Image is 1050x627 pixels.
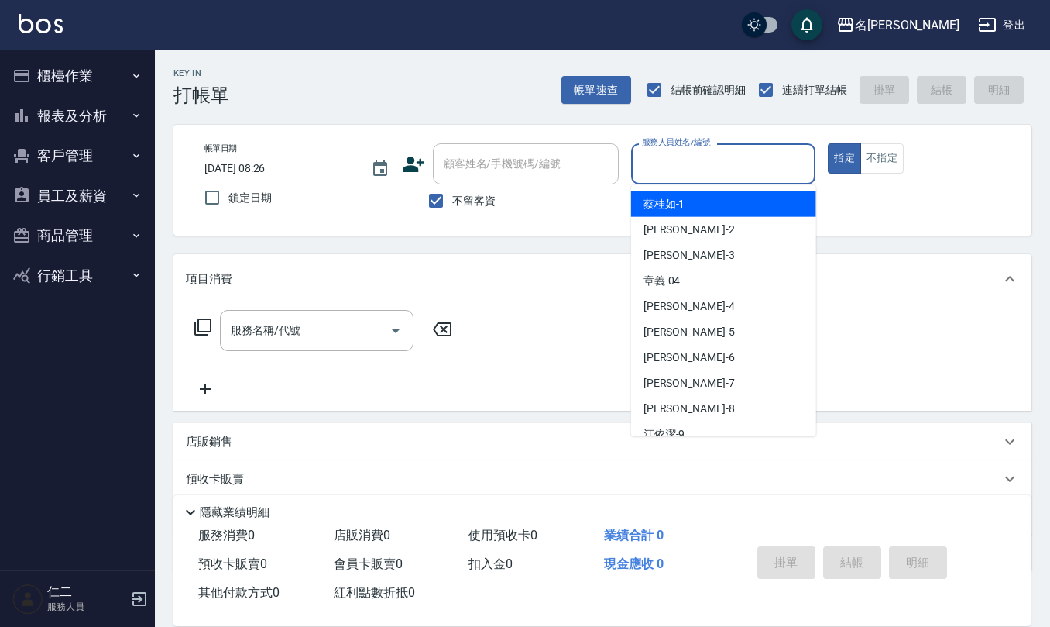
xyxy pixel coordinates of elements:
[186,471,244,487] p: 預收卡販賣
[173,423,1031,460] div: 店販銷售
[643,375,735,391] span: [PERSON_NAME] -7
[791,9,822,40] button: save
[643,350,735,366] span: [PERSON_NAME] -6
[643,222,735,238] span: [PERSON_NAME] -2
[643,324,735,340] span: [PERSON_NAME] -5
[643,273,681,289] span: 章義 -04
[362,150,399,188] button: Choose date, selected date is 2025-09-18
[12,584,43,615] img: Person
[204,143,237,154] label: 帳單日期
[200,505,269,521] p: 隱藏業績明細
[855,16,959,35] div: 名[PERSON_NAME]
[860,143,904,174] button: 不指定
[643,196,685,212] span: 蔡桂如 -1
[468,556,513,571] span: 扣入金 0
[604,556,664,571] span: 現金應收 0
[173,460,1031,498] div: 預收卡販賣
[604,528,664,543] span: 業績合計 0
[643,426,685,443] span: 江依潔 -9
[6,176,149,216] button: 員工及薪資
[6,96,149,136] button: 報表及分析
[6,56,149,96] button: 櫃檯作業
[173,84,229,106] h3: 打帳單
[643,401,735,417] span: [PERSON_NAME] -8
[198,585,280,600] span: 其他付款方式 0
[47,600,126,614] p: 服務人員
[830,9,966,41] button: 名[PERSON_NAME]
[671,82,746,98] span: 結帳前確認明細
[47,584,126,600] h5: 仁二
[19,14,63,33] img: Logo
[468,528,537,543] span: 使用預收卡 0
[782,82,847,98] span: 連續打單結帳
[173,254,1031,304] div: 項目消費
[334,528,390,543] span: 店販消費 0
[334,556,403,571] span: 會員卡販賣 0
[643,247,735,264] span: [PERSON_NAME] -3
[642,136,710,148] label: 服務人員姓名/編號
[643,298,735,315] span: [PERSON_NAME] -4
[228,190,272,206] span: 鎖定日期
[452,193,496,209] span: 不留客資
[198,556,267,571] span: 預收卡販賣 0
[173,68,229,78] h2: Key In
[204,156,355,181] input: YYYY/MM/DD hh:mm
[334,585,415,600] span: 紅利點數折抵 0
[561,76,631,105] button: 帳單速查
[828,143,861,174] button: 指定
[186,271,232,288] p: 項目消費
[383,319,408,343] button: Open
[6,256,149,296] button: 行銷工具
[972,11,1031,40] button: 登出
[198,528,255,543] span: 服務消費 0
[6,215,149,256] button: 商品管理
[6,136,149,176] button: 客戶管理
[186,434,232,450] p: 店販銷售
